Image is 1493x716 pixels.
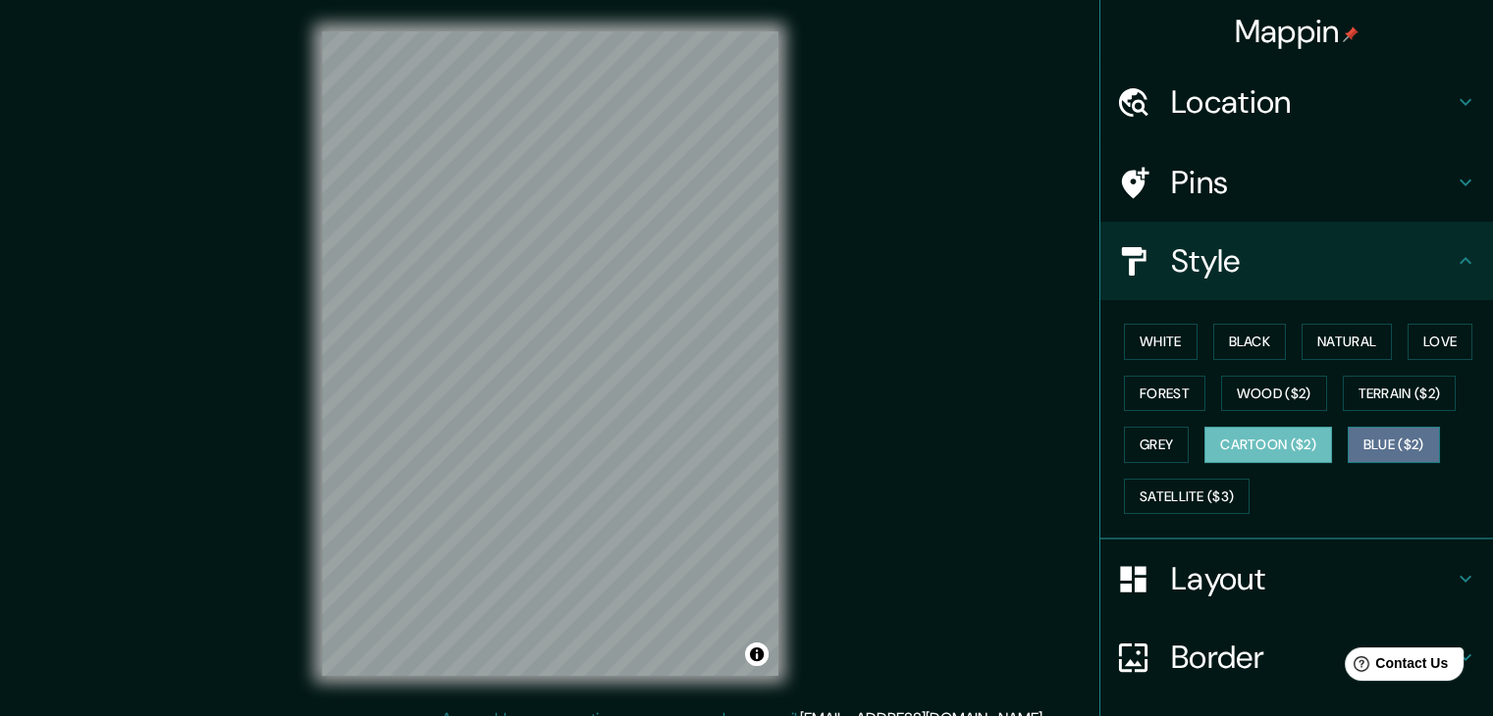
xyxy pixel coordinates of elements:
img: pin-icon.png [1343,26,1359,42]
h4: Style [1171,241,1454,281]
h4: Pins [1171,163,1454,202]
canvas: Map [322,31,778,676]
button: Blue ($2) [1348,427,1440,463]
div: Layout [1100,539,1493,618]
button: Cartoon ($2) [1204,427,1332,463]
button: Natural [1302,324,1392,360]
h4: Mappin [1235,12,1360,51]
div: Location [1100,63,1493,141]
div: Pins [1100,143,1493,222]
h4: Location [1171,82,1454,122]
button: Black [1213,324,1287,360]
button: Satellite ($3) [1124,479,1250,515]
div: Border [1100,618,1493,696]
h4: Layout [1171,559,1454,598]
button: Love [1408,324,1472,360]
button: Toggle attribution [745,642,769,666]
h4: Border [1171,638,1454,677]
button: Wood ($2) [1221,376,1327,412]
iframe: Help widget launcher [1318,639,1471,694]
button: Grey [1124,427,1189,463]
button: White [1124,324,1198,360]
div: Style [1100,222,1493,300]
button: Forest [1124,376,1205,412]
button: Terrain ($2) [1343,376,1457,412]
